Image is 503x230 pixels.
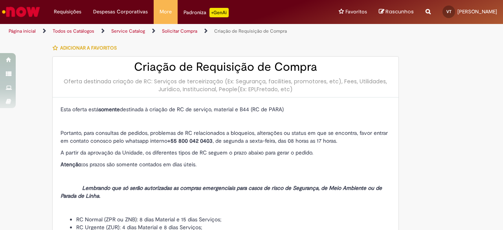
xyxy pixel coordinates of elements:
a: Service Catalog [111,28,145,34]
strong: Atenção: [61,161,83,168]
strong: somente [99,106,120,113]
div: Oferta destinada criação de RC: Serviços de terceirização (Ex: Segurança, facilities, promotores,... [61,77,391,93]
p: Esta oferta está destinada à criação de RC de serviço, material e B44 (RC de PARA) [61,105,391,113]
a: Solicitar Compra [162,28,197,34]
strong: +55 800 042 0403 [167,137,213,144]
p: Portanto, para consultas de pedidos, problemas de RC relacionados a bloqueios, alterações ou stat... [61,129,391,145]
em: Lembrando que só serão autorizadas as compras emergenciais para casos de risco de Segurança, de M... [61,184,382,199]
img: ServiceNow [1,4,41,20]
p: +GenAi [209,8,229,17]
p: A partir da aprovação da Unidade, os diferentes tipos de RC seguem o prazo abaixo para gerar o pe... [61,149,391,156]
a: Página inicial [9,28,36,34]
p: os prazos são somente contados em dias úteis. [61,160,391,168]
a: Todos os Catálogos [53,28,94,34]
a: Rascunhos [379,8,414,16]
span: Requisições [54,8,81,16]
span: More [160,8,172,16]
h2: Criação de Requisição de Compra [61,61,391,74]
span: Adicionar a Favoritos [60,45,117,51]
span: Favoritos [345,8,367,16]
span: Rascunhos [386,8,414,15]
span: [PERSON_NAME] [457,8,497,15]
span: VT [446,9,452,14]
li: RC Normal (ZPR ou ZNB): 8 dias Material e 15 dias Serviços; [76,215,391,223]
button: Adicionar a Favoritos [52,40,121,56]
span: Despesas Corporativas [93,8,148,16]
a: Criação de Requisição de Compra [214,28,287,34]
div: Padroniza [184,8,229,17]
ul: Trilhas de página [6,24,329,39]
